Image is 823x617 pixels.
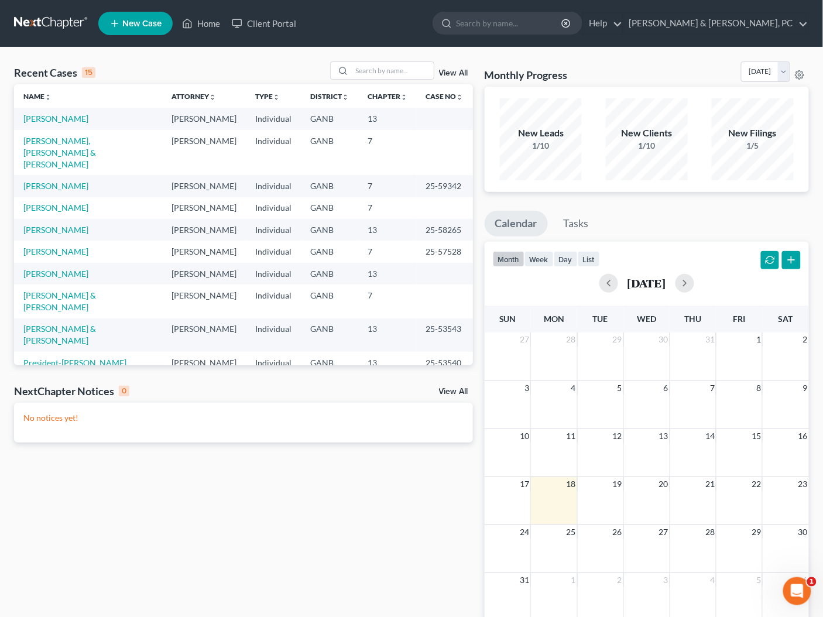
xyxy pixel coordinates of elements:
a: Attorneyunfold_more [172,92,216,101]
td: Individual [246,130,301,175]
span: 31 [519,573,530,587]
span: Mon [544,314,564,324]
a: [PERSON_NAME] [23,246,88,256]
span: 16 [797,429,809,443]
button: week [524,251,554,267]
span: 22 [750,477,762,491]
span: 27 [519,333,530,347]
div: 1/5 [712,140,794,152]
td: Individual [246,108,301,129]
span: 28 [565,333,577,347]
a: View All [439,69,468,77]
span: 3 [663,573,670,587]
iframe: Intercom live chat [783,577,811,605]
a: [PERSON_NAME] [23,114,88,124]
span: 6 [663,381,670,395]
div: NextChapter Notices [14,384,129,398]
td: GANB [301,197,358,219]
a: President-[PERSON_NAME] [23,358,126,368]
span: 5 [616,381,623,395]
div: 15 [82,67,95,78]
td: GANB [301,263,358,284]
span: 2 [802,333,809,347]
span: Fri [733,314,746,324]
i: unfold_more [457,94,464,101]
td: Individual [246,318,301,352]
span: Tue [593,314,608,324]
span: Sun [499,314,516,324]
span: 29 [750,525,762,539]
p: No notices yet! [23,412,464,424]
td: 13 [358,219,417,241]
td: [PERSON_NAME] [162,284,246,318]
td: Individual [246,284,301,318]
a: Home [176,13,226,34]
td: [PERSON_NAME] [162,219,246,241]
span: 14 [704,429,716,443]
span: 30 [658,333,670,347]
div: Recent Cases [14,66,95,80]
a: [PERSON_NAME] [23,181,88,191]
td: 7 [358,241,417,262]
span: 5 [755,573,762,587]
a: Case Nounfold_more [426,92,464,101]
span: 4 [709,573,716,587]
td: 7 [358,197,417,219]
td: [PERSON_NAME] [162,352,246,373]
span: 28 [704,525,716,539]
span: 10 [519,429,530,443]
span: 27 [658,525,670,539]
td: GANB [301,219,358,241]
span: 3 [523,381,530,395]
td: GANB [301,318,358,352]
i: unfold_more [400,94,407,101]
a: [PERSON_NAME], [PERSON_NAME] & [PERSON_NAME] [23,136,96,169]
td: 7 [358,284,417,318]
td: [PERSON_NAME] [162,130,246,175]
span: 4 [570,381,577,395]
td: Individual [246,352,301,373]
span: 20 [658,477,670,491]
a: View All [439,388,468,396]
a: [PERSON_NAME] [23,203,88,212]
td: GANB [301,108,358,129]
td: 13 [358,318,417,352]
a: [PERSON_NAME] [23,225,88,235]
td: 7 [358,130,417,175]
td: 25-53543 [417,318,473,352]
td: [PERSON_NAME] [162,175,246,197]
span: 30 [797,525,809,539]
span: New Case [122,19,162,28]
span: Wed [637,314,656,324]
a: Calendar [485,211,548,236]
span: 25 [565,525,577,539]
a: [PERSON_NAME] & [PERSON_NAME] [23,324,96,345]
button: day [554,251,578,267]
td: 13 [358,263,417,284]
td: [PERSON_NAME] [162,318,246,352]
span: 29 [612,333,623,347]
span: 18 [565,477,577,491]
td: 13 [358,352,417,373]
button: month [493,251,524,267]
span: 13 [658,429,670,443]
input: Search by name... [352,62,434,79]
span: 19 [612,477,623,491]
span: 1 [570,573,577,587]
span: 21 [704,477,716,491]
td: Individual [246,175,301,197]
td: GANB [301,130,358,175]
td: Individual [246,241,301,262]
input: Search by name... [456,12,563,34]
div: 1/10 [606,140,688,152]
td: Individual [246,219,301,241]
td: [PERSON_NAME] [162,241,246,262]
i: unfold_more [209,94,216,101]
span: 9 [802,381,809,395]
span: 1 [755,333,762,347]
a: Districtunfold_more [310,92,349,101]
span: 2 [616,573,623,587]
td: 25-57528 [417,241,473,262]
i: unfold_more [342,94,349,101]
a: Client Portal [226,13,302,34]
